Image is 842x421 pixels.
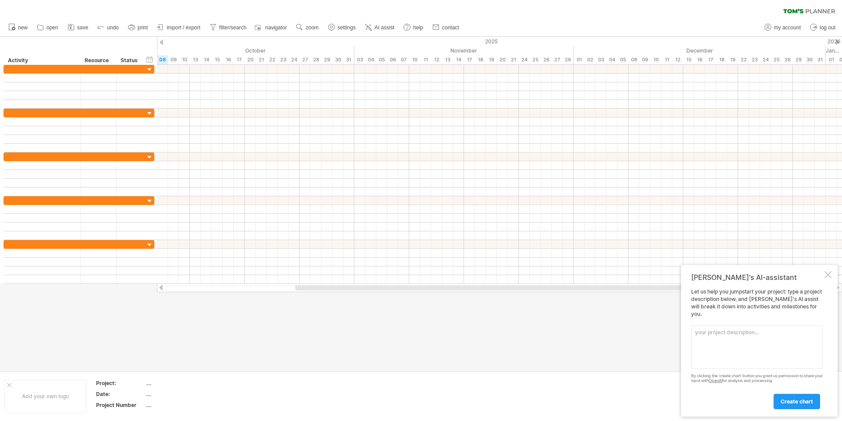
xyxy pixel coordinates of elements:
div: Friday, 10 October 2025 [179,55,190,64]
div: Tuesday, 25 November 2025 [530,55,541,64]
div: Wednesday, 12 November 2025 [431,55,442,64]
a: create chart [774,394,820,409]
div: Let us help you jumpstart your project: type a project description below, and [PERSON_NAME]'s AI ... [691,288,823,409]
span: print [138,25,148,31]
span: import / export [167,25,200,31]
div: Thursday, 13 November 2025 [442,55,453,64]
div: Wednesday, 8 October 2025 [157,55,168,64]
div: Monday, 15 December 2025 [683,55,694,64]
div: .... [146,379,220,387]
div: Tuesday, 30 December 2025 [804,55,815,64]
div: Project: [96,379,144,387]
span: create chart [781,398,813,405]
div: Thursday, 27 November 2025 [552,55,563,64]
div: Wednesday, 19 November 2025 [486,55,497,64]
div: [PERSON_NAME]'s AI-assistant [691,273,823,282]
div: Friday, 19 December 2025 [727,55,738,64]
div: Friday, 24 October 2025 [289,55,300,64]
div: Friday, 7 November 2025 [398,55,409,64]
span: settings [338,25,356,31]
span: open [46,25,58,31]
div: Wednesday, 3 December 2025 [596,55,607,64]
div: Friday, 31 October 2025 [343,55,354,64]
div: Tuesday, 9 December 2025 [639,55,650,64]
div: Friday, 5 December 2025 [617,55,628,64]
span: undo [107,25,119,31]
span: navigator [265,25,287,31]
div: .... [146,401,220,409]
div: Monday, 10 November 2025 [409,55,420,64]
div: Resource [85,56,111,65]
div: Wednesday, 10 December 2025 [650,55,661,64]
div: Monday, 1 December 2025 [574,55,585,64]
div: December 2025 [574,46,826,55]
div: Status [121,56,140,65]
div: November 2025 [354,46,574,55]
div: Thursday, 1 January 2026 [826,55,837,64]
a: OpenAI [709,378,722,383]
a: print [126,22,150,33]
a: navigator [253,22,289,33]
div: Thursday, 9 October 2025 [168,55,179,64]
span: AI assist [375,25,394,31]
div: Friday, 12 December 2025 [672,55,683,64]
div: Project Number [96,401,144,409]
div: Thursday, 23 October 2025 [278,55,289,64]
span: contact [442,25,459,31]
div: Wednesday, 24 December 2025 [760,55,771,64]
div: Thursday, 25 December 2025 [771,55,782,64]
span: my account [774,25,801,31]
a: zoom [294,22,321,33]
span: new [18,25,28,31]
div: Monday, 8 December 2025 [628,55,639,64]
div: Thursday, 16 October 2025 [223,55,234,64]
a: new [6,22,30,33]
span: help [413,25,423,31]
div: Tuesday, 16 December 2025 [694,55,705,64]
div: Tuesday, 14 October 2025 [201,55,212,64]
a: settings [326,22,358,33]
div: Wednesday, 17 December 2025 [705,55,716,64]
div: Tuesday, 18 November 2025 [475,55,486,64]
div: Friday, 14 November 2025 [453,55,464,64]
div: Monday, 3 November 2025 [354,55,365,64]
div: .... [146,390,220,398]
a: AI assist [363,22,397,33]
a: undo [95,22,121,33]
div: Wednesday, 15 October 2025 [212,55,223,64]
span: zoom [306,25,318,31]
div: Wednesday, 5 November 2025 [376,55,387,64]
div: Monday, 29 December 2025 [793,55,804,64]
div: October 2025 [102,46,354,55]
div: Tuesday, 23 December 2025 [749,55,760,64]
div: Thursday, 6 November 2025 [387,55,398,64]
div: Wednesday, 22 October 2025 [267,55,278,64]
div: Activity [8,56,75,65]
div: Tuesday, 4 November 2025 [365,55,376,64]
div: Monday, 17 November 2025 [464,55,475,64]
span: save [77,25,88,31]
div: Thursday, 30 October 2025 [332,55,343,64]
div: Monday, 24 November 2025 [519,55,530,64]
a: log out [808,22,838,33]
div: By clicking the 'create chart' button you grant us permission to share your input with for analys... [691,374,823,383]
div: Monday, 13 October 2025 [190,55,201,64]
div: Friday, 21 November 2025 [508,55,519,64]
div: Friday, 26 December 2025 [782,55,793,64]
span: log out [820,25,835,31]
div: Friday, 28 November 2025 [563,55,574,64]
div: Thursday, 20 November 2025 [497,55,508,64]
div: Monday, 20 October 2025 [245,55,256,64]
div: Tuesday, 28 October 2025 [310,55,321,64]
a: import / export [155,22,203,33]
div: Friday, 17 October 2025 [234,55,245,64]
div: Wednesday, 31 December 2025 [815,55,826,64]
div: Wednesday, 26 November 2025 [541,55,552,64]
div: Wednesday, 29 October 2025 [321,55,332,64]
a: filter/search [207,22,249,33]
div: Monday, 22 December 2025 [738,55,749,64]
div: Add your own logo [4,380,86,413]
div: Tuesday, 21 October 2025 [256,55,267,64]
div: Thursday, 18 December 2025 [716,55,727,64]
div: Monday, 27 October 2025 [300,55,310,64]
